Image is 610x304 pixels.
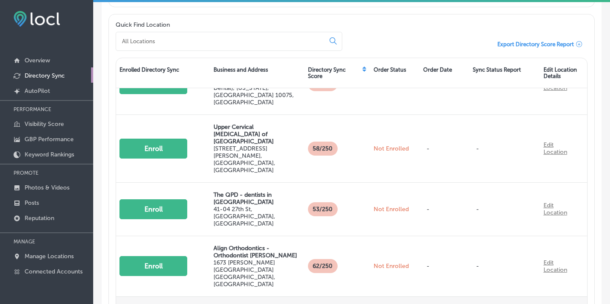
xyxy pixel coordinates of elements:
div: Enrolled Directory Sync [116,58,210,88]
p: Upper Cervical [MEDICAL_DATA] of [GEOGRAPHIC_DATA] [213,123,301,145]
p: [STREET_ADDRESS][PERSON_NAME] , [GEOGRAPHIC_DATA], [GEOGRAPHIC_DATA] [213,145,301,174]
p: 62 /250 [308,259,338,273]
div: Business and Address [210,58,304,88]
p: 53 /250 [308,202,338,216]
p: Keyword Rankings [25,151,74,158]
button: Enroll [119,256,187,276]
p: - [473,254,537,278]
p: Visibility Score [25,120,64,128]
p: - [473,137,537,161]
a: Edit Location [543,259,567,273]
p: 58 /250 [308,142,338,156]
button: Enroll [119,139,187,159]
a: Edit Location [543,202,567,216]
p: The QPD - dentists in [GEOGRAPHIC_DATA] [213,191,301,206]
input: All Locations [121,37,323,45]
div: Sync Status Report [469,58,540,88]
p: Connected Accounts [25,268,83,275]
p: Reputation [25,215,54,222]
p: Overview [25,57,50,64]
p: 1673 [PERSON_NAME][GEOGRAPHIC_DATA] [GEOGRAPHIC_DATA], [GEOGRAPHIC_DATA] [213,259,301,288]
p: - [473,197,537,221]
p: Not Enrolled [374,145,416,152]
p: Not Enrolled [374,206,416,213]
div: Directory Sync Score [305,58,371,88]
div: Order Status [370,58,420,88]
p: Posts [25,199,39,206]
p: Photos & Videos [25,184,69,191]
p: - [423,137,442,161]
img: fda3e92497d09a02dc62c9cd864e3231.png [14,11,60,27]
p: [STREET_ADDRESS] (at the Line Dental), [US_STATE], [GEOGRAPHIC_DATA] 10075, [GEOGRAPHIC_DATA] [213,77,301,106]
p: GBP Performance [25,136,74,143]
p: Manage Locations [25,253,74,260]
label: Quick Find Location [116,21,170,28]
p: - [423,197,442,221]
p: 41-04 27th St , [GEOGRAPHIC_DATA], [GEOGRAPHIC_DATA] [213,206,301,227]
button: Enroll [119,199,187,219]
p: - [423,254,442,278]
p: Directory Sync [25,72,65,79]
a: Edit Location [543,141,567,156]
span: Export Directory Score Report [497,41,574,47]
p: AutoPilot [25,87,50,95]
div: Order Date [420,58,469,88]
p: Align Orthodontics - Orthodontist [PERSON_NAME] [213,245,301,259]
div: Edit Location Details [540,58,587,88]
p: Not Enrolled [374,262,416,270]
